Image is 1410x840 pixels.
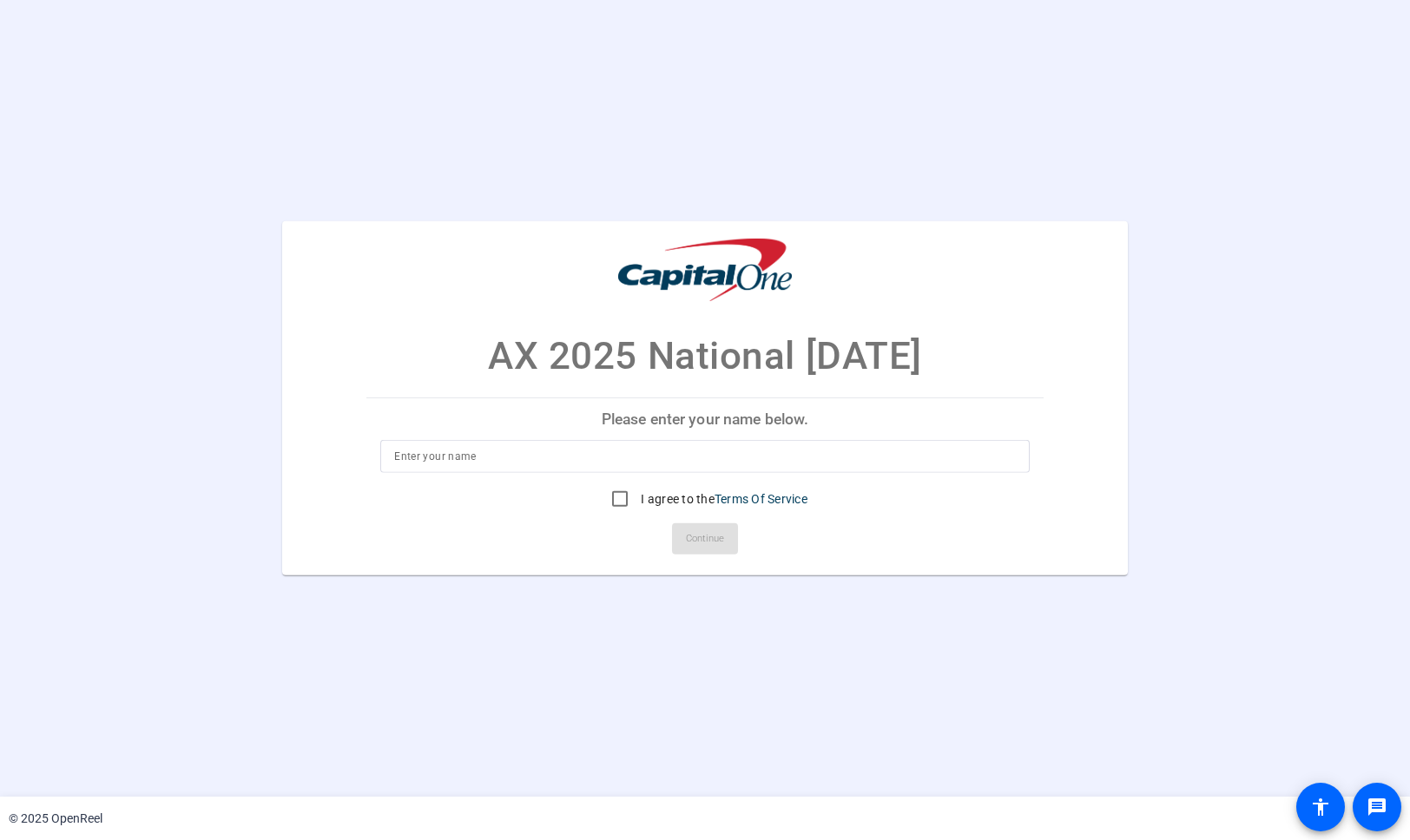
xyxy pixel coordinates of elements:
mat-icon: message [1367,797,1387,817]
div: © 2025 OpenReel [9,810,102,828]
mat-icon: accessibility [1310,797,1331,817]
a: Terms Of Service [715,492,807,506]
label: I agree to the [637,490,807,508]
p: AX 2025 National [DATE] [488,327,922,384]
p: Please enter your name below. [366,398,1044,440]
input: Enter your name [394,446,1016,467]
img: company-logo [618,239,792,301]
